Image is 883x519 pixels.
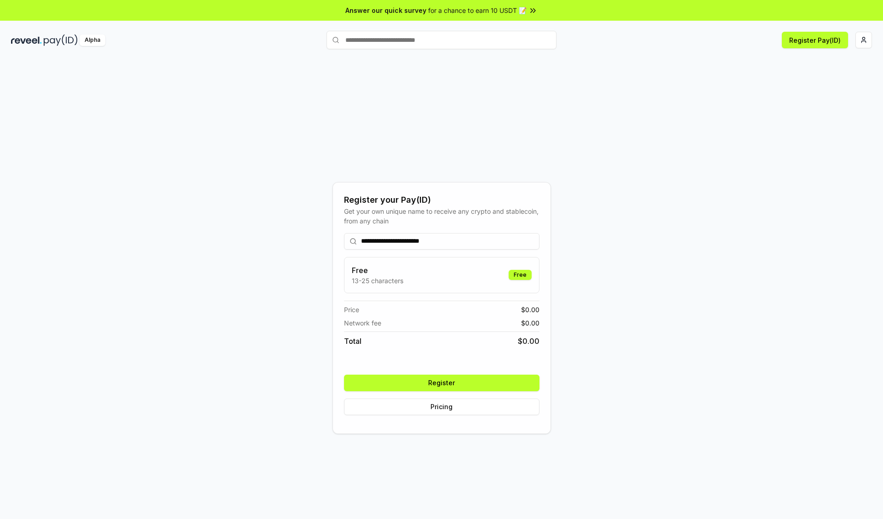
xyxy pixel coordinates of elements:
[518,336,539,347] span: $ 0.00
[345,6,426,15] span: Answer our quick survey
[782,32,848,48] button: Register Pay(ID)
[344,194,539,206] div: Register your Pay(ID)
[521,305,539,314] span: $ 0.00
[352,276,403,285] p: 13-25 characters
[44,34,78,46] img: pay_id
[344,305,359,314] span: Price
[428,6,527,15] span: for a chance to earn 10 USDT 📝
[11,34,42,46] img: reveel_dark
[344,336,361,347] span: Total
[344,206,539,226] div: Get your own unique name to receive any crypto and stablecoin, from any chain
[521,318,539,328] span: $ 0.00
[344,318,381,328] span: Network fee
[344,399,539,415] button: Pricing
[352,265,403,276] h3: Free
[80,34,105,46] div: Alpha
[344,375,539,391] button: Register
[509,270,532,280] div: Free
